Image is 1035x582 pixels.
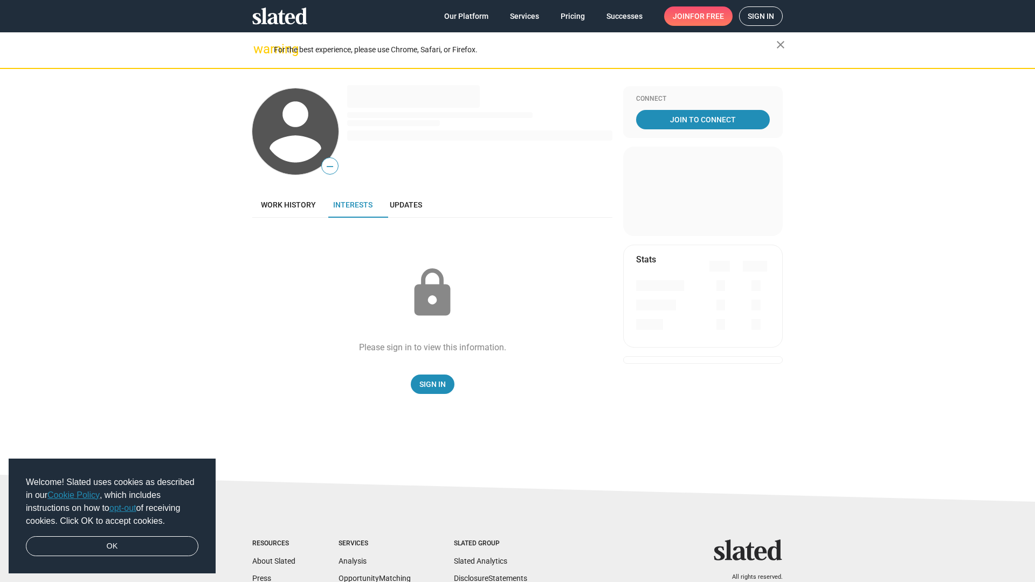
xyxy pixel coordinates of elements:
span: Successes [606,6,643,26]
a: Slated Analytics [454,557,507,565]
a: Joinfor free [664,6,733,26]
div: Connect [636,95,770,103]
a: Join To Connect [636,110,770,129]
a: Interests [325,192,381,218]
span: for free [690,6,724,26]
mat-icon: lock [405,266,459,320]
a: Work history [252,192,325,218]
span: Work history [261,200,316,209]
a: Cookie Policy [47,490,100,500]
div: Please sign in to view this information. [359,342,506,353]
span: Our Platform [444,6,488,26]
mat-icon: warning [253,43,266,56]
span: Sign In [419,375,446,394]
span: Join [673,6,724,26]
span: Services [510,6,539,26]
div: cookieconsent [9,459,216,574]
div: For the best experience, please use Chrome, Safari, or Firefox. [274,43,776,57]
span: Pricing [561,6,585,26]
mat-card-title: Stats [636,254,656,265]
div: Resources [252,539,295,548]
a: Analysis [339,557,367,565]
span: Updates [390,200,422,209]
a: About Slated [252,557,295,565]
span: Join To Connect [638,110,768,129]
div: Services [339,539,411,548]
span: Sign in [748,7,774,25]
a: Our Platform [436,6,497,26]
mat-icon: close [774,38,787,51]
a: opt-out [109,503,136,512]
a: Pricing [552,6,594,26]
span: — [322,160,338,174]
a: dismiss cookie message [26,536,198,557]
a: Services [501,6,548,26]
span: Welcome! Slated uses cookies as described in our , which includes instructions on how to of recei... [26,476,198,528]
div: Slated Group [454,539,527,548]
a: Sign in [739,6,783,26]
a: Sign In [411,375,454,394]
span: Interests [333,200,372,209]
a: Successes [598,6,651,26]
a: Updates [381,192,431,218]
